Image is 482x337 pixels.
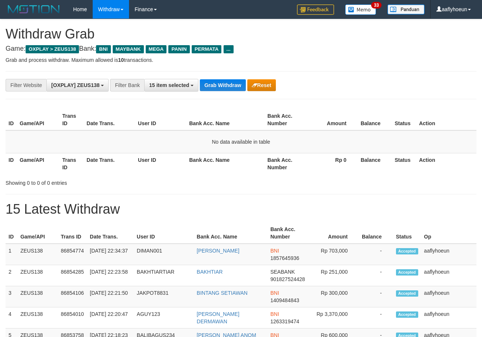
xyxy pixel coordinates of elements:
th: User ID [134,223,194,244]
th: Trans ID [59,153,84,174]
td: aaflyhoeun [421,265,476,286]
span: SEABANK [270,269,295,275]
td: 4 [6,307,17,328]
span: BNI [270,248,279,254]
button: Grab Withdraw [200,79,245,91]
button: [OXPLAY] ZEUS138 [46,79,109,91]
span: Copy 901827524428 to clipboard [270,276,305,282]
strong: 10 [118,57,124,63]
th: Action [416,109,476,130]
span: MAYBANK [113,45,144,53]
td: 86854285 [58,265,87,286]
span: Copy 1857645936 to clipboard [270,255,299,261]
th: Status [392,153,416,174]
td: Rp 251,000 [310,265,359,286]
div: Filter Website [6,79,46,91]
span: Accepted [396,269,418,276]
span: OXPLAY > ZEUS138 [26,45,79,53]
span: BNI [270,311,279,317]
td: ZEUS138 [17,307,58,328]
td: AGUY123 [134,307,194,328]
td: 86854010 [58,307,87,328]
span: Accepted [396,290,418,297]
th: Game/API [17,109,59,130]
th: ID [6,109,17,130]
a: [PERSON_NAME] [197,248,240,254]
a: [PERSON_NAME] DERMAWAN [197,311,240,324]
th: Bank Acc. Number [267,223,310,244]
span: Accepted [396,248,418,254]
th: Bank Acc. Name [194,223,268,244]
th: Game/API [17,223,58,244]
td: 86854774 [58,244,87,265]
th: Status [393,223,421,244]
th: Rp 0 [307,153,358,174]
td: aaflyhoeun [421,244,476,265]
td: No data available in table [6,130,476,153]
td: BAKHTIARTIAR [134,265,194,286]
td: ZEUS138 [17,244,58,265]
h4: Game: Bank: [6,45,476,53]
span: BNI [270,290,279,296]
img: panduan.png [387,4,425,14]
th: Date Trans. [84,109,135,130]
span: 15 item selected [149,82,189,88]
th: Bank Acc. Number [264,153,307,174]
span: 33 [371,2,381,9]
button: 15 item selected [144,79,198,91]
td: Rp 703,000 [310,244,359,265]
h1: Withdraw Grab [6,27,476,41]
th: User ID [135,109,186,130]
span: Copy 1409484843 to clipboard [270,297,299,303]
td: - [359,265,393,286]
th: Bank Acc. Name [186,153,264,174]
td: - [359,286,393,307]
th: Trans ID [59,109,84,130]
th: Game/API [17,153,59,174]
div: Showing 0 to 0 of 0 entries [6,176,195,187]
td: aaflyhoeun [421,286,476,307]
td: Rp 300,000 [310,286,359,307]
td: 1 [6,244,17,265]
th: Date Trans. [87,223,134,244]
th: User ID [135,153,186,174]
th: ID [6,153,17,174]
span: PERMATA [192,45,222,53]
td: aaflyhoeun [421,307,476,328]
a: BAKHTIAR [197,269,223,275]
td: [DATE] 22:20:47 [87,307,134,328]
td: ZEUS138 [17,286,58,307]
button: Reset [247,79,276,91]
th: Op [421,223,476,244]
th: Action [416,153,476,174]
span: [OXPLAY] ZEUS138 [51,82,99,88]
img: MOTION_logo.png [6,4,62,15]
h1: 15 Latest Withdraw [6,202,476,217]
td: JAKPOT8831 [134,286,194,307]
td: 3 [6,286,17,307]
td: ZEUS138 [17,265,58,286]
td: - [359,307,393,328]
span: Accepted [396,311,418,318]
span: BNI [96,45,110,53]
th: ID [6,223,17,244]
td: [DATE] 22:21:50 [87,286,134,307]
th: Amount [307,109,358,130]
span: MEGA [146,45,167,53]
th: Bank Acc. Name [186,109,264,130]
a: BINTANG SETIAWAN [197,290,248,296]
td: 86854106 [58,286,87,307]
div: Filter Bank [110,79,144,91]
span: Copy 1263319474 to clipboard [270,318,299,324]
td: [DATE] 22:23:58 [87,265,134,286]
th: Status [392,109,416,130]
td: DIMAN001 [134,244,194,265]
th: Amount [310,223,359,244]
img: Feedback.jpg [297,4,334,15]
span: ... [224,45,234,53]
th: Balance [359,223,393,244]
th: Bank Acc. Number [264,109,307,130]
span: PANIN [168,45,189,53]
img: Button%20Memo.svg [345,4,376,15]
th: Balance [357,153,392,174]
